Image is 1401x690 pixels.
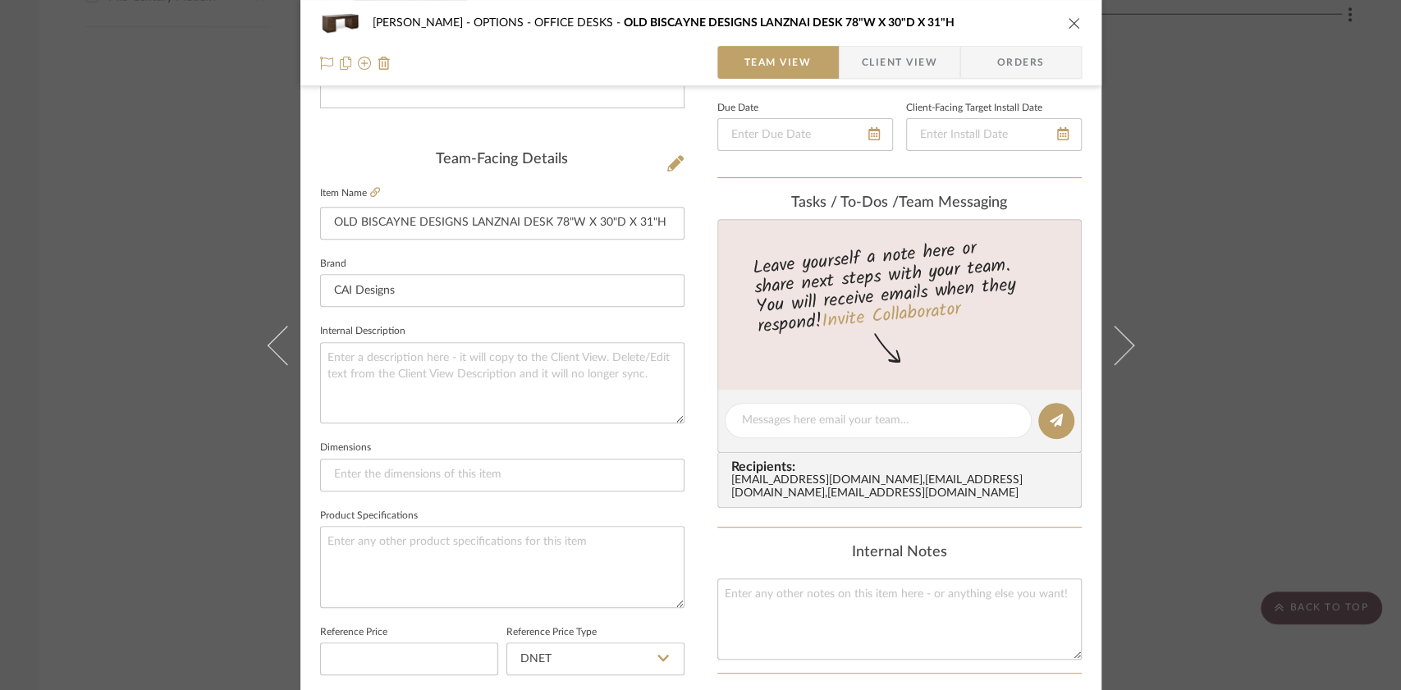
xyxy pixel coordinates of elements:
[320,151,684,169] div: Team-Facing Details
[378,57,391,70] img: Remove from project
[320,628,387,637] label: Reference Price
[320,327,405,336] label: Internal Description
[1067,16,1082,30] button: close
[320,459,684,491] input: Enter the dimensions of this item
[320,260,346,268] label: Brand
[717,544,1082,562] div: Internal Notes
[320,207,684,240] input: Enter Item Name
[320,444,371,452] label: Dimensions
[320,186,380,200] label: Item Name
[862,46,937,79] span: Client View
[320,7,359,39] img: 0db94e48-4a82-4298-93dc-83a6e697a594_48x40.jpg
[717,118,893,151] input: Enter Due Date
[979,46,1063,79] span: Orders
[715,231,1083,340] div: Leave yourself a note here or share next steps with your team. You will receive emails when they ...
[320,274,684,307] input: Enter Brand
[320,512,418,520] label: Product Specifications
[820,295,960,336] a: Invite Collaborator
[906,118,1082,151] input: Enter Install Date
[731,459,1074,474] span: Recipients:
[744,46,812,79] span: Team View
[717,104,758,112] label: Due Date
[624,17,955,29] span: OLD BISCAYNE DESIGNS LANZNAI DESK 78"W X 30"D X 31"H
[474,17,624,29] span: OPTIONS - OFFICE DESKS
[506,628,597,637] label: Reference Price Type
[791,195,899,210] span: Tasks / To-Dos /
[906,104,1042,112] label: Client-Facing Target Install Date
[717,194,1082,212] div: team Messaging
[373,17,474,29] span: [PERSON_NAME]
[731,474,1074,500] div: [EMAIL_ADDRESS][DOMAIN_NAME] , [EMAIL_ADDRESS][DOMAIN_NAME] , [EMAIL_ADDRESS][DOMAIN_NAME]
